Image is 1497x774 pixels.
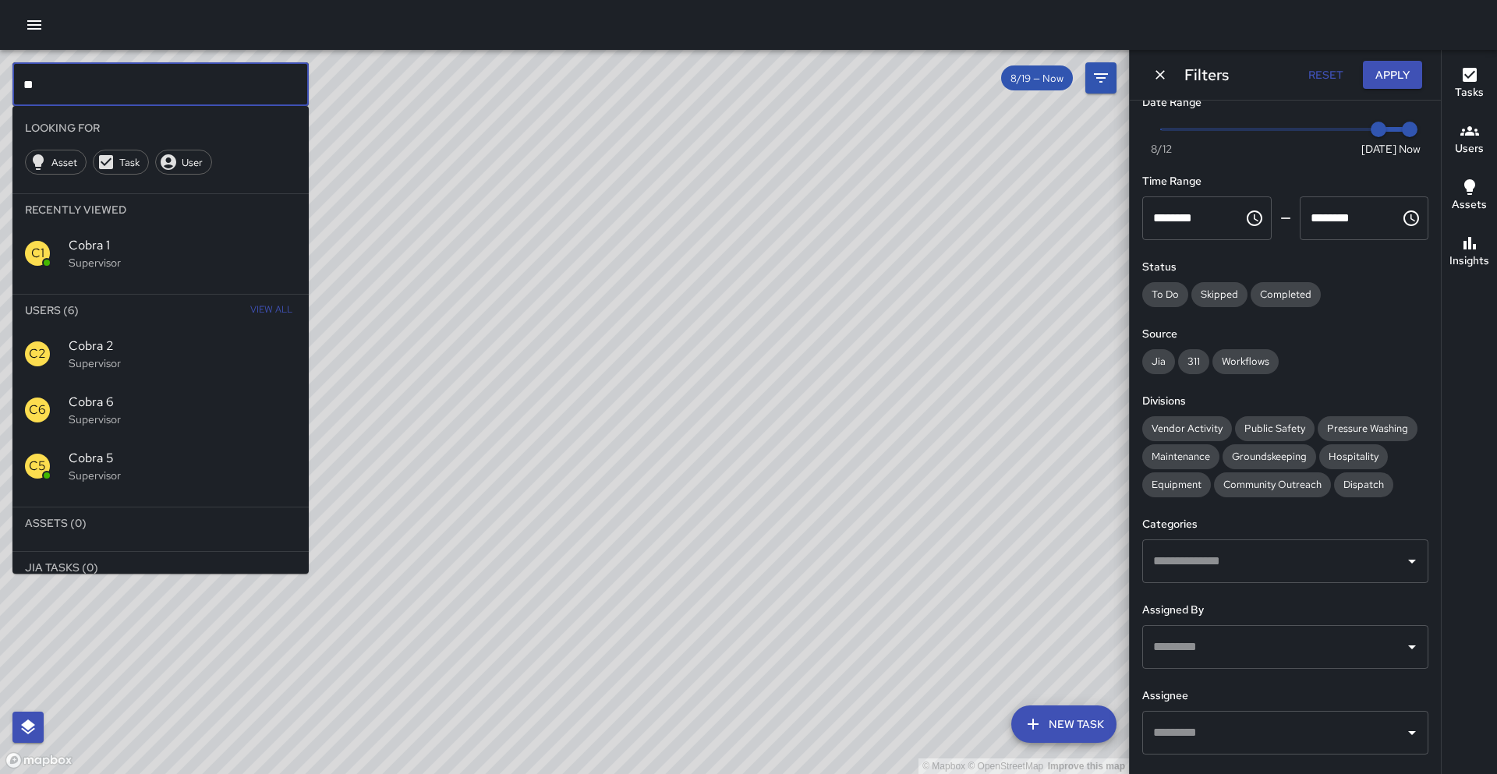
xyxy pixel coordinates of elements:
[69,255,296,270] p: Supervisor
[1334,472,1393,497] div: Dispatch
[1334,478,1393,491] span: Dispatch
[12,326,309,382] div: C2Cobra 2Supervisor
[1142,355,1175,368] span: Jia
[1401,550,1423,572] button: Open
[1452,196,1487,214] h6: Assets
[1401,722,1423,744] button: Open
[69,355,296,371] p: Supervisor
[1142,422,1232,435] span: Vendor Activity
[1142,687,1428,705] h6: Assignee
[1449,253,1489,270] h6: Insights
[1442,112,1497,168] button: Users
[1142,349,1175,374] div: Jia
[12,507,309,539] li: Assets (0)
[1319,450,1388,463] span: Hospitality
[12,552,309,583] li: Jia Tasks (0)
[1142,478,1211,491] span: Equipment
[69,393,296,412] span: Cobra 6
[1142,516,1428,533] h6: Categories
[1011,705,1117,743] button: New Task
[1223,450,1316,463] span: Groundskeeping
[1191,288,1247,301] span: Skipped
[31,244,44,263] p: C1
[1142,326,1428,343] h6: Source
[93,150,149,175] div: Task
[1251,282,1321,307] div: Completed
[12,382,309,438] div: C6Cobra 6Supervisor
[69,412,296,427] p: Supervisor
[1363,61,1422,90] button: Apply
[1396,203,1427,234] button: Choose time, selected time is 11:59 PM
[1142,259,1428,276] h6: Status
[1361,141,1396,157] span: [DATE]
[250,298,292,323] span: View All
[1442,224,1497,281] button: Insights
[12,295,309,326] li: Users (6)
[1239,203,1270,234] button: Choose time, selected time is 12:00 AM
[1319,444,1388,469] div: Hospitality
[1001,72,1073,85] span: 8/19 — Now
[1214,472,1331,497] div: Community Outreach
[1142,282,1188,307] div: To Do
[1142,472,1211,497] div: Equipment
[1301,61,1350,90] button: Reset
[1178,355,1209,368] span: 311
[12,194,309,225] li: Recently Viewed
[29,345,46,363] p: C2
[1235,416,1315,441] div: Public Safety
[69,337,296,355] span: Cobra 2
[12,225,309,281] div: C1Cobra 1Supervisor
[1318,416,1417,441] div: Pressure Washing
[1191,282,1247,307] div: Skipped
[1399,141,1421,157] span: Now
[1142,288,1188,301] span: To Do
[43,156,86,169] span: Asset
[1442,56,1497,112] button: Tasks
[29,457,46,475] p: C5
[1212,349,1279,374] div: Workflows
[1142,602,1428,619] h6: Assigned By
[1142,94,1428,111] h6: Date Range
[1142,416,1232,441] div: Vendor Activity
[1251,288,1321,301] span: Completed
[1142,444,1219,469] div: Maintenance
[246,295,296,326] button: View All
[1223,444,1316,469] div: Groundskeeping
[25,150,87,175] div: Asset
[69,468,296,483] p: Supervisor
[1142,173,1428,190] h6: Time Range
[1235,422,1315,435] span: Public Safety
[1148,63,1172,87] button: Dismiss
[69,449,296,468] span: Cobra 5
[155,150,212,175] div: User
[1318,422,1417,435] span: Pressure Washing
[173,156,211,169] span: User
[111,156,148,169] span: Task
[1142,393,1428,410] h6: Divisions
[12,438,309,494] div: C5Cobra 5Supervisor
[1401,636,1423,658] button: Open
[1085,62,1117,94] button: Filters
[69,236,296,255] span: Cobra 1
[29,401,46,419] p: C6
[1442,168,1497,224] button: Assets
[1214,478,1331,491] span: Community Outreach
[12,112,309,143] li: Looking For
[1184,62,1229,87] h6: Filters
[1151,141,1172,157] span: 8/12
[1212,355,1279,368] span: Workflows
[1142,450,1219,463] span: Maintenance
[1178,349,1209,374] div: 311
[1455,84,1484,101] h6: Tasks
[1455,140,1484,157] h6: Users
